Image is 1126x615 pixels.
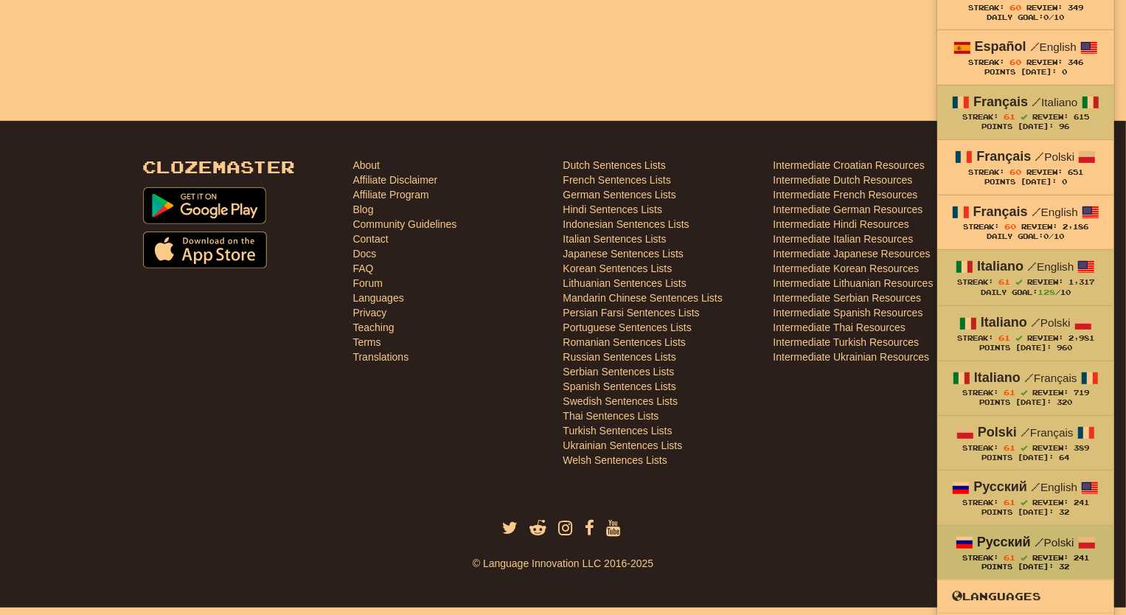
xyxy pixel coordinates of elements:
[1009,3,1021,12] span: 60
[952,287,1099,298] div: Daily Goal: /10
[1068,278,1094,286] span: 1,317
[563,438,683,453] a: Ukrainian Sentences Lists
[563,291,723,305] a: Mandarin Chinese Sentences Lists
[937,86,1114,139] a: Français /Italiano Streak: 61 Review: 615 Points [DATE]: 96
[975,39,1026,54] strong: Español
[1043,13,1049,21] span: 0
[563,305,700,320] a: Persian Farsi Sentences Lists
[937,470,1114,524] a: Русский /English Streak: 61 Review: 241 Points [DATE]: 32
[353,187,429,202] a: Affiliate Program
[952,13,1099,23] div: Daily Goal: /10
[1021,499,1027,506] span: Streak includes today.
[563,276,687,291] a: Lithuanian Sentences Lists
[952,68,1099,77] div: Points [DATE]: 0
[1009,167,1021,176] span: 60
[563,217,689,232] a: Indonesian Sentences Lists
[952,122,1099,132] div: Points [DATE]: 96
[353,173,438,187] a: Affiliate Disclaimer
[976,149,1031,164] strong: Français
[1021,114,1027,120] span: Streak includes today.
[937,140,1114,194] a: Français /Polski Streak: 60 Review: 651 Points [DATE]: 0
[1032,205,1041,218] span: /
[1031,481,1077,493] small: English
[1032,498,1068,507] span: Review:
[1004,553,1015,562] span: 61
[1031,480,1040,493] span: /
[937,195,1114,249] a: Français /English Streak: 60 Review: 2,186 Daily Goal:0/10
[1015,279,1022,285] span: Streak includes today.
[563,335,687,350] a: Romanian Sentences Lists
[563,379,676,394] a: Spanish Sentences Lists
[1021,223,1057,231] span: Review:
[1032,554,1068,562] span: Review:
[563,423,673,438] a: Turkish Sentences Lists
[1031,316,1040,329] span: /
[952,232,1099,242] div: Daily Goal: /10
[1030,40,1040,53] span: /
[1026,168,1063,176] span: Review:
[774,305,923,320] a: Intermediate Spanish Resources
[1015,335,1022,341] span: Streak includes today.
[353,246,377,261] a: Docs
[1021,445,1027,451] span: Streak includes today.
[563,394,678,409] a: Swedish Sentences Lists
[774,202,923,217] a: Intermediate German Resources
[563,187,676,202] a: German Sentences Lists
[962,498,998,507] span: Streak:
[998,333,1010,342] span: 61
[952,563,1099,572] div: Points [DATE]: 32
[1027,260,1037,273] span: /
[1031,316,1071,329] small: Polski
[1035,535,1044,549] span: /
[1032,96,1077,108] small: Italiano
[563,173,671,187] a: French Sentences Lists
[563,158,666,173] a: Dutch Sentences Lists
[952,178,1099,187] div: Points [DATE]: 0
[962,554,998,562] span: Streak:
[143,232,268,268] img: Get it on App Store
[563,261,673,276] a: Korean Sentences Lists
[1004,222,1016,231] span: 60
[1074,113,1089,121] span: 615
[1026,58,1063,66] span: Review:
[1068,168,1083,176] span: 651
[353,291,404,305] a: Languages
[353,261,374,276] a: FAQ
[1035,150,1044,163] span: /
[1032,113,1068,121] span: Review:
[1027,334,1063,342] span: Review:
[1068,58,1083,66] span: 346
[1026,4,1063,12] span: Review:
[563,232,667,246] a: Italian Sentences Lists
[1038,288,1055,296] span: 128
[563,364,675,379] a: Serbian Sentences Lists
[937,30,1114,84] a: Español /English Streak: 60 Review: 346 Points [DATE]: 0
[937,306,1114,360] a: Italiano /Polski Streak: 61 Review: 2,981 Points [DATE]: 960
[973,94,1028,109] strong: Français
[1027,278,1063,286] span: Review:
[353,158,380,173] a: About
[774,291,922,305] a: Intermediate Serbian Resources
[968,168,1004,176] span: Streak:
[937,361,1114,415] a: Italiano /Français Streak: 61 Review: 719 Points [DATE]: 320
[143,556,984,571] div: © Language Innovation LLC 2016-2025
[977,535,1031,549] strong: Русский
[563,202,663,217] a: Hindi Sentences Lists
[353,217,457,232] a: Community Guidelines
[563,453,667,468] a: Welsh Sentences Lists
[1032,206,1078,218] small: English
[1004,112,1015,121] span: 61
[774,276,934,291] a: Intermediate Lithuanian Resources
[1068,334,1094,342] span: 2,981
[973,204,1028,219] strong: Français
[1063,223,1088,231] span: 2,186
[974,370,1021,385] strong: Italiano
[1021,426,1074,439] small: Français
[963,223,999,231] span: Streak:
[981,315,1027,330] strong: Italiano
[563,246,684,261] a: Japanese Sentences Lists
[774,246,931,261] a: Intermediate Japanese Resources
[1024,372,1077,384] small: Français
[937,416,1114,470] a: Polski /Français Streak: 61 Review: 389 Points [DATE]: 64
[952,398,1099,408] div: Points [DATE]: 320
